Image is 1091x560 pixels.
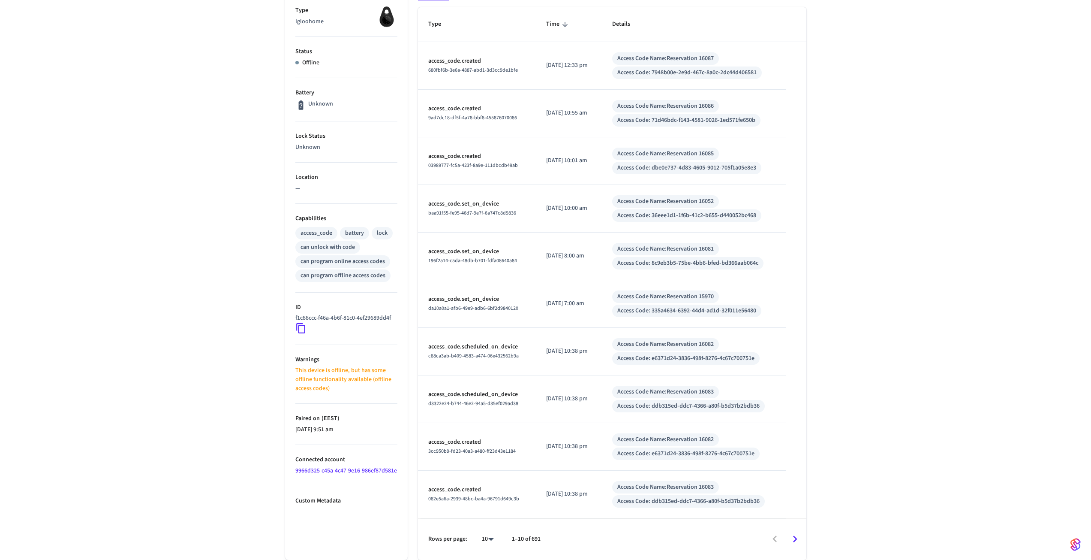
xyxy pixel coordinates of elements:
div: Access Code Name: Reservation 16083 [617,387,714,397]
p: [DATE] 10:38 pm [546,394,592,403]
p: [DATE] 8:00 am [546,251,592,260]
div: Access Code Name: Reservation 16085 [617,149,714,158]
p: access_code.set_on_device [428,200,526,209]
span: 3cc950b9-fd23-40a3-a480-ff23d43e1184 [428,448,516,455]
p: Capabilities [295,214,397,223]
p: This device is offline, but has some offline functionality available (offline access codes) [295,366,397,393]
div: can program offline access codes [301,271,385,280]
span: Details [612,18,641,31]
p: Battery [295,88,397,97]
span: d3322e24-b744-46e2-94a5-d35ef029ad38 [428,400,518,407]
p: Warnings [295,355,397,364]
p: access_code.created [428,438,526,447]
button: Go to next page [785,529,805,549]
p: [DATE] 10:01 am [546,156,592,165]
p: access_code.created [428,152,526,161]
p: 1–10 of 691 [512,535,541,544]
div: 10 [478,533,498,545]
img: SeamLogoGradient.69752ec5.svg [1070,538,1081,551]
div: battery [345,229,364,238]
div: Access Code: e6371d24-3836-498f-8276-4c67c700751e [617,354,754,363]
span: 680fbf6b-3e6a-4887-abd1-3d3cc9de1bfe [428,67,518,74]
span: 196f2a14-c5da-48db-b701-fdfa08640a84 [428,257,517,264]
p: access_code.set_on_device [428,295,526,304]
div: can unlock with code [301,243,355,252]
img: igloohome_igke [376,6,397,27]
p: Paired on [295,414,397,423]
span: 082e5a6a-2939-48bc-ba4a-96791d649c3b [428,495,519,502]
div: Access Code Name: Reservation 16082 [617,340,714,349]
span: ( EEST ) [320,414,340,423]
div: Access Code: e6371d24-3836-498f-8276-4c67c700751e [617,449,754,458]
div: Access Code: ddb315ed-ddc7-4366-a80f-b5d37b2bdb36 [617,402,760,411]
div: Access Code Name: Reservation 16052 [617,197,714,206]
p: f1c88ccc-f46a-4b6f-81c0-4ef29689dd4f [295,314,391,323]
p: Igloohome [295,17,397,26]
div: Access Code: dbe0e737-4d83-4605-9012-705f1a05e8e3 [617,163,756,173]
p: Connected account [295,455,397,464]
span: c88ca3ab-b409-4583-a474-06e432562b9a [428,352,519,360]
div: Access Code Name: Reservation 15970 [617,292,714,301]
span: da10a0a1-afb6-49e9-adb6-6bf2d9840120 [428,305,518,312]
p: access_code.scheduled_on_device [428,390,526,399]
p: [DATE] 10:55 am [546,109,592,118]
div: Access Code: 8c9eb3b5-75be-4bb6-bfed-bd366aab064c [617,259,758,268]
p: Unknown [295,143,397,152]
div: access_code [301,229,332,238]
div: Access Code Name: Reservation 16081 [617,245,714,254]
p: Unknown [308,100,333,109]
p: Type [295,6,397,15]
p: Custom Metadata [295,496,397,506]
p: — [295,184,397,193]
span: Time [546,18,571,31]
a: 9966d325-c45a-4c47-9e16-986ef87d581e [295,466,397,475]
span: 03989777-fc5a-423f-8a9e-111dbcdb49ab [428,162,518,169]
p: [DATE] 10:38 pm [546,347,592,356]
p: ID [295,303,397,312]
span: Type [428,18,452,31]
p: access_code.set_on_device [428,247,526,256]
div: Access Code: 7948b00e-2e9d-467c-8a0c-2dc44d406581 [617,68,757,77]
div: Access Code Name: Reservation 16083 [617,483,714,492]
p: Status [295,47,397,56]
div: Access Code: 71d46bdc-f143-4581-9026-1ed571fe650b [617,116,755,125]
p: access_code.created [428,485,526,494]
p: [DATE] 7:00 am [546,299,592,308]
div: can program online access codes [301,257,385,266]
p: Lock Status [295,132,397,141]
p: access_code.created [428,104,526,113]
p: [DATE] 12:33 pm [546,61,592,70]
p: [DATE] 10:38 pm [546,442,592,451]
div: Access Code Name: Reservation 16082 [617,435,714,444]
span: 9ad7dc18-df5f-4a78-bbf8-455876070086 [428,114,517,121]
div: Access Code: 335a4634-6392-44d4-ad1d-32f011e56480 [617,306,756,315]
p: [DATE] 10:38 pm [546,490,592,499]
p: Location [295,173,397,182]
span: baa91f55-fe95-46d7-9e7f-6a747c8d9836 [428,209,516,217]
p: [DATE] 9:51 am [295,425,397,434]
p: Rows per page: [428,535,467,544]
p: access_code.scheduled_on_device [428,342,526,351]
p: access_code.created [428,57,526,66]
p: Offline [302,58,319,67]
div: Access Code Name: Reservation 16087 [617,54,714,63]
div: lock [377,229,388,238]
div: Access Code: 36eee1d1-1f6b-41c2-b655-d440052bc468 [617,211,756,220]
p: [DATE] 10:00 am [546,204,592,213]
div: Access Code Name: Reservation 16086 [617,102,714,111]
div: Access Code: ddb315ed-ddc7-4366-a80f-b5d37b2bdb36 [617,497,760,506]
table: sticky table [418,7,806,518]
